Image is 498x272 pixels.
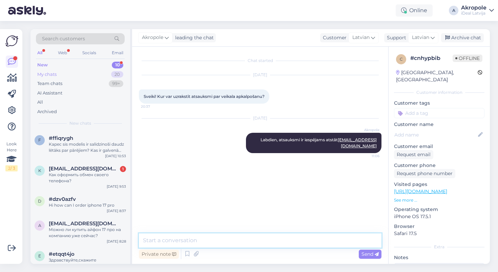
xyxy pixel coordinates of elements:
div: New [37,62,48,68]
span: Latvian [412,34,429,41]
p: Notes [394,254,484,261]
div: Support [384,34,406,41]
div: leading the chat [172,34,214,41]
div: All [36,48,44,57]
div: 99+ [109,80,123,87]
a: [EMAIL_ADDRESS][DOMAIN_NAME] [338,137,377,148]
div: A [449,6,458,15]
span: Latvian [352,34,370,41]
span: #dzv0azfv [49,196,76,202]
div: Look Here [5,141,18,171]
span: Akropole [354,127,379,132]
p: Customer tags [394,100,484,107]
div: [GEOGRAPHIC_DATA], [GEOGRAPHIC_DATA] [396,69,478,83]
div: Customer [320,34,347,41]
span: 11:06 [354,153,379,159]
div: iDeal Latvija [461,11,486,16]
div: Archived [37,108,57,115]
input: Add name [394,131,477,139]
div: Akropole [461,5,486,11]
div: Можно ли купить айфон 17 про на компанию уже сейчас? [49,227,126,239]
span: f [38,138,41,143]
div: My chats [37,71,57,78]
div: [DATE] [139,115,381,121]
p: Browser [394,223,484,230]
input: Add a tag [394,108,484,118]
div: [DATE] [139,72,381,78]
p: Operating system [394,206,484,213]
div: 20 [111,71,123,78]
span: Search customers [42,35,85,42]
div: [DATE] 8:37 [107,208,126,213]
div: Socials [81,48,98,57]
div: Hi how can I order iphone 17 pro [49,202,126,208]
span: New chats [69,120,91,126]
span: k [38,168,41,173]
div: 1 [120,166,126,172]
span: Akropole [142,34,163,41]
span: #ffiqrygh [49,135,73,141]
div: Request phone number [394,169,455,178]
div: [DATE] 9:53 [107,184,126,189]
span: c [400,57,403,62]
img: Askly Logo [5,35,18,47]
p: Customer phone [394,162,484,169]
span: d [38,198,41,204]
span: Labdien, atsauksmi ir iespējams atstāt [261,137,377,148]
div: Customer information [394,89,484,96]
span: Send [361,251,379,257]
div: Kapec sis modelis ir salīdzinoši daudz lētāks par pārējiem? Kas ir galvenā atšķirība? [49,141,126,153]
span: a [38,223,41,228]
span: katja7005@inbox.lv [49,166,119,172]
span: a.volcenkova@icloud.com [49,221,119,227]
div: Здравствуйте,скажите пожалуйста,есть ли как и раньше купить новый телефон Air со скидкой,если зда... [49,257,126,269]
div: Extra [394,244,484,250]
div: Request email [394,150,433,159]
div: Chat started [139,58,381,64]
span: Sveiki! Kur var uzrakstīt atsauksmi par veikala apkalpošanu? [144,94,265,99]
span: 20:37 [141,104,166,109]
a: AkropoleiDeal Latvija [461,5,494,16]
div: # cnhypbib [410,54,453,62]
p: See more ... [394,197,484,203]
div: 10 [112,62,123,68]
span: e [38,253,41,258]
div: 2 / 3 [5,165,18,171]
p: Visited pages [394,181,484,188]
div: All [37,99,43,106]
div: Как оформить обмен своего телефона? [49,172,126,184]
a: [URL][DOMAIN_NAME] [394,188,447,194]
div: Online [396,4,433,17]
span: #etqqt4jo [49,251,75,257]
p: iPhone OS 17.5.1 [394,213,484,220]
div: Web [57,48,68,57]
div: Private note [139,250,179,259]
p: Customer email [394,143,484,150]
div: Team chats [37,80,62,87]
div: AI Assistant [37,90,62,97]
p: Customer name [394,121,484,128]
span: Offline [453,55,482,62]
div: Archive chat [441,33,484,42]
div: [DATE] 10:53 [105,153,126,159]
div: [DATE] 8:28 [107,239,126,244]
p: Safari 17.5 [394,230,484,237]
div: Email [110,48,125,57]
